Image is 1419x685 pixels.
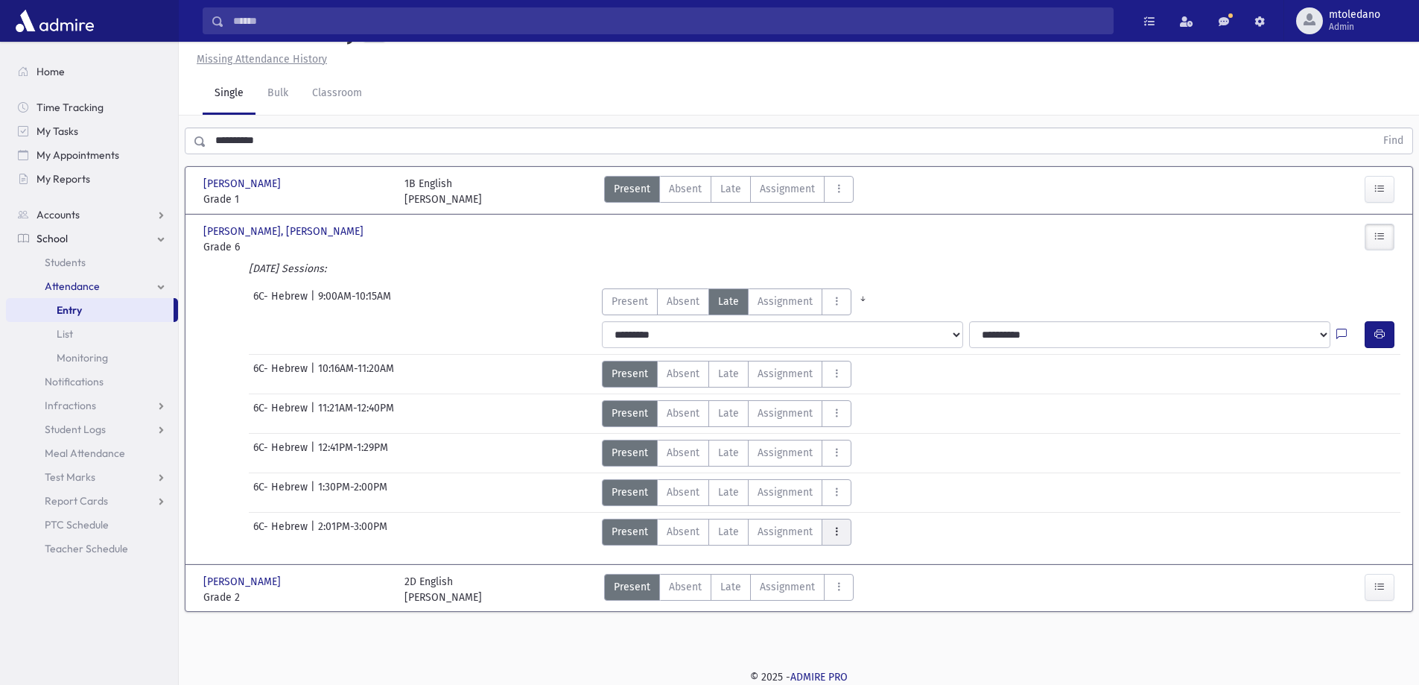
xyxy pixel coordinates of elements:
div: AttTypes [604,176,854,207]
span: Late [718,445,739,461]
a: Notifications [6,370,178,394]
a: Monitoring [6,346,178,370]
span: Notifications [45,375,104,388]
a: Attendance [6,274,178,298]
span: Present [612,484,648,500]
span: Late [718,366,739,382]
span: My Tasks [36,124,78,138]
span: | [311,400,318,427]
span: | [311,288,318,315]
a: School [6,227,178,250]
a: Time Tracking [6,95,178,119]
span: Assignment [758,524,813,540]
span: [PERSON_NAME] [203,574,284,590]
span: Entry [57,303,82,317]
div: 2D English [PERSON_NAME] [404,574,482,605]
span: Teacher Schedule [45,542,128,555]
span: Home [36,65,65,78]
span: Absent [667,484,699,500]
span: Assignment [760,181,815,197]
span: Assignment [758,484,813,500]
span: Report Cards [45,494,108,508]
span: Monitoring [57,351,108,364]
a: Test Marks [6,465,178,489]
span: School [36,232,68,245]
span: mtoledano [1329,9,1380,21]
span: Students [45,256,86,269]
span: Present [612,294,648,309]
span: Present [612,445,648,461]
span: Meal Attendance [45,446,125,460]
span: 11:21AM-12:40PM [318,400,394,427]
u: Missing Attendance History [197,53,327,66]
span: Assignment [760,579,815,595]
span: Assignment [758,405,813,421]
span: Absent [667,445,699,461]
input: Search [224,7,1113,34]
span: Absent [667,294,699,309]
a: Teacher Schedule [6,537,178,561]
span: Absent [669,579,702,595]
a: Students [6,250,178,274]
span: | [311,440,318,467]
a: Entry [6,298,174,322]
span: Absent [667,405,699,421]
span: Present [614,579,650,595]
span: [PERSON_NAME] [203,176,284,192]
span: | [311,361,318,388]
span: 6C- Hebrew [253,400,311,427]
button: Find [1374,128,1412,154]
span: List [57,327,73,341]
span: My Reports [36,172,90,186]
a: Classroom [300,73,374,115]
span: Late [718,294,739,309]
span: 6C- Hebrew [253,361,311,388]
span: PTC Schedule [45,518,109,531]
span: Grade 2 [203,590,390,605]
span: Absent [667,366,699,382]
a: My Appointments [6,143,178,167]
a: PTC Schedule [6,513,178,537]
div: AttTypes [604,574,854,605]
div: AttTypes [602,400,851,427]
span: Late [720,579,741,595]
a: Accounts [6,203,178,227]
span: 6C- Hebrew [253,479,311,506]
span: 6C- Hebrew [253,519,311,546]
div: 1B English [PERSON_NAME] [404,176,482,207]
div: AttTypes [602,519,851,546]
a: Single [203,73,255,115]
span: Test Marks [45,470,95,484]
span: Absent [669,181,702,197]
div: AttTypes [602,288,874,315]
span: Assignment [758,445,813,461]
span: Present [614,181,650,197]
i: [DATE] Sessions: [249,262,326,275]
a: My Tasks [6,119,178,143]
a: List [6,322,178,346]
span: Late [720,181,741,197]
span: 10:16AM-11:20AM [318,361,394,388]
span: Student Logs [45,423,106,436]
span: Infractions [45,399,96,412]
span: | [311,519,318,546]
div: © 2025 - [203,669,1395,685]
a: Missing Attendance History [191,53,327,66]
a: Student Logs [6,417,178,441]
span: Present [612,405,648,421]
img: AdmirePro [12,6,98,36]
a: Bulk [255,73,300,115]
span: 12:41PM-1:29PM [318,440,388,467]
span: Grade 6 [203,239,390,255]
div: AttTypes [602,361,851,388]
a: Infractions [6,394,178,417]
span: Accounts [36,208,80,221]
span: Late [718,524,739,540]
span: 6C- Hebrew [253,288,311,315]
span: [PERSON_NAME], [PERSON_NAME] [203,224,366,239]
span: Admin [1329,21,1380,33]
span: Assignment [758,294,813,309]
a: Report Cards [6,489,178,513]
span: Late [718,405,739,421]
span: 6C- Hebrew [253,440,311,467]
